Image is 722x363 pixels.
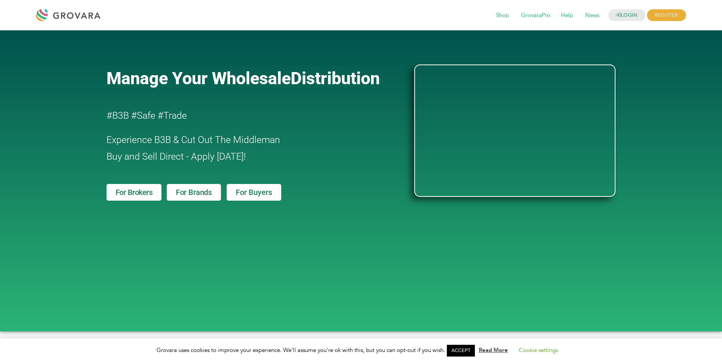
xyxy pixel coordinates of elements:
span: For Brands [176,189,212,196]
span: Buy and Sell Direct - Apply [DATE]! [106,151,246,162]
a: LOGIN [608,9,645,21]
span: For Brokers [116,189,153,196]
span: Distribution [291,68,380,88]
span: News [580,8,605,23]
span: Help [556,8,578,23]
a: Shop [491,11,514,20]
a: ACCEPT [447,345,475,357]
span: GrovaraPro [516,8,556,23]
span: Shop [491,8,514,23]
a: For Brands [167,184,221,201]
span: For Buyers [236,189,272,196]
span: Grovara uses cookies to improve your experience. We'll assume you're ok with this, but you can op... [157,346,565,354]
a: Read More [479,346,508,354]
h2: #B3B #Safe #Trade [106,107,371,124]
span: Manage Your Wholesale [106,68,291,88]
a: For Buyers [227,184,281,201]
a: GrovaraPro [516,11,556,20]
a: Help [556,11,578,20]
a: Cookie settings [519,346,558,354]
span: REGISTER [647,9,686,21]
span: Experience B3B & Cut Out The Middleman [106,134,280,145]
a: News [580,11,605,20]
a: Manage Your WholesaleDistribution [106,68,402,88]
a: For Brokers [106,184,162,201]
